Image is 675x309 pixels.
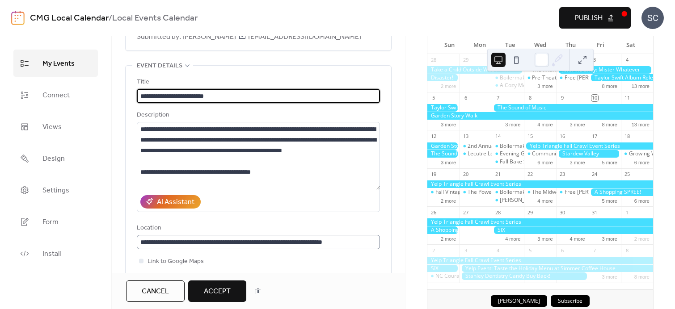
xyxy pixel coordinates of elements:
button: AI Assistant [140,195,201,209]
div: Boilermaker Tuesdays [492,74,524,82]
div: Free Gussie’s Wings and Thursday Football [557,188,589,196]
a: My Events [13,50,98,77]
div: Garden Story Walk [427,142,460,150]
div: Evening Garden Stroll [500,150,554,158]
div: 1 [624,209,630,216]
span: Submitted by: [PERSON_NAME] [EMAIL_ADDRESS][DOMAIN_NAME] [137,32,361,42]
button: 3 more [502,120,524,128]
div: John Mulaney: Mister Whatever [557,66,653,74]
span: Design [42,152,65,166]
div: 7 [494,95,501,101]
div: 29 [527,209,533,216]
div: Yelp Triangle Fall Crawl Event Series [427,257,653,264]
span: My Events [42,57,75,71]
div: The Sound of Music [427,150,460,158]
span: Install [42,247,61,261]
button: 13 more [628,82,653,89]
button: 3 more [534,234,556,242]
button: 3 more [566,120,588,128]
div: Growing Woody Plants from Seed [621,150,653,158]
span: Connect [42,88,70,102]
div: 2nd Annual D.O. Memorial Foundation Golf Tournament [460,142,492,150]
span: Form [42,215,59,229]
button: 6 more [534,158,556,166]
div: 2nd Annual D.O. Memorial Foundation Golf Tournament [468,142,606,150]
button: 3 more [437,120,460,128]
div: NC Courage vs. Gotham FC: Friends Appreciation Night [435,272,572,280]
a: Design [13,145,98,172]
button: 3 more [599,234,621,242]
div: Description [137,110,378,121]
span: Accept [204,286,231,297]
div: 8 [624,247,630,254]
button: 3 more [437,158,460,166]
div: Title [137,77,378,88]
div: The Sound of Music [492,104,653,112]
div: 28 [430,57,437,63]
button: 2 more [631,234,653,242]
div: 27 [462,209,469,216]
div: 21 [494,171,501,178]
div: Boilermaker Tuesdays [492,188,524,196]
div: 25 [624,171,630,178]
a: Settings [13,176,98,204]
div: 14 [494,133,501,139]
div: Fall Bake Shop [492,158,524,166]
a: Connect [13,81,98,109]
div: Pre-Theatre Menu at Alley Twenty Six [524,74,556,82]
div: The Midweek Program: The South American Garden [524,188,556,196]
div: SC [641,7,664,29]
button: Cancel [126,280,185,302]
button: 5 more [599,196,621,204]
div: 28 [494,209,501,216]
button: Subscribe [551,295,590,307]
div: AI Assistant [157,197,194,208]
div: SIX [492,226,653,234]
button: Accept [188,280,246,302]
button: 5 more [599,158,621,166]
button: 3 more [534,82,556,89]
div: 6 [559,247,566,254]
div: Stanley Dentistry Candy Buy Back! [460,272,589,280]
div: Boilermaker Tuesdays [500,74,556,82]
button: 2 more [437,82,460,89]
div: Lecutre Lounge: Shakespeare and Community Ethics [468,150,598,158]
div: 5 [527,247,533,254]
div: 11 [624,95,630,101]
div: NC Courage vs. Gotham FC: Friends Appreciation Night [427,272,460,280]
div: 9 [559,95,566,101]
div: 10 [591,95,598,101]
span: Link to Google Maps [148,256,204,267]
img: logo [11,11,25,25]
div: Boilermaker Tuesdays [492,142,524,150]
div: Boilermaker Tuesdays [500,142,556,150]
div: Tue [495,36,525,54]
div: Wed [525,36,556,54]
div: 17 [591,133,598,139]
div: 19 [430,171,437,178]
div: Location [137,223,378,234]
div: Yelp Triangle Fall Crawl Event Series [427,180,653,188]
button: Publish [559,7,631,29]
div: 29 [462,57,469,63]
div: Yelp Triangle Fall Crawl Event Series [427,218,653,226]
a: Install [13,240,98,267]
div: Taylor Swift Album Release Celebration [427,104,460,112]
a: Form [13,208,98,235]
div: Fri [586,36,616,54]
div: Free Gussie’s Wings and Thursday Football [557,74,589,82]
div: 12 [430,133,437,139]
div: 7 [591,247,598,254]
div: 3 [462,247,469,254]
a: CMG Local Calendar [30,10,109,27]
div: SIX [427,265,460,272]
div: A Shopping SPREE! [427,226,460,234]
b: / [109,10,112,27]
button: 6 more [631,196,653,204]
div: 15 [527,133,533,139]
div: 22 [527,171,533,178]
div: Fall Vintage Market [435,188,483,196]
button: 8 more [631,272,653,280]
div: Thu [555,36,586,54]
span: Views [42,120,62,134]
